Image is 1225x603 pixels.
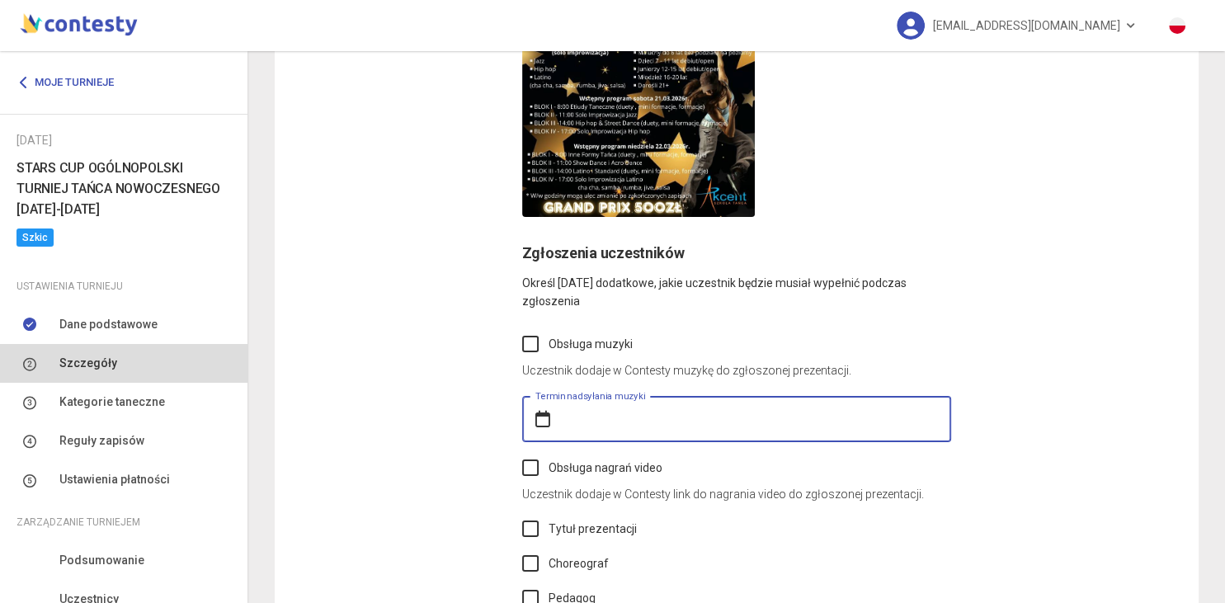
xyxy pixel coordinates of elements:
label: Obsługa nagrań video [522,459,662,477]
span: Szkic [16,228,54,247]
img: number-5 [23,473,36,488]
span: Ustawienia płatności [59,470,170,488]
h6: STARS CUP OGÓLNOPOLSKI TURNIEJ TAŃCA NOWOCZESNEGO [DATE]-[DATE] [16,158,231,219]
span: Zarządzanie turniejem [16,513,140,531]
label: Tytuł prezentacji [522,520,637,538]
span: Reguły zapisów [59,431,144,450]
span: Zgłoszenia uczestników [522,244,685,261]
span: Dane podstawowe [59,315,158,333]
p: Określ [DATE] dodatkowe, jakie uczestnik będzie musiał wypełnić podczas zgłoszenia [522,266,951,310]
p: Uczestnik dodaje w Contesty muzykę do zgłoszonej prezentacji. [522,361,951,379]
img: number-4 [23,435,36,449]
span: [EMAIL_ADDRESS][DOMAIN_NAME] [933,8,1120,43]
div: [DATE] [16,131,231,149]
div: Ustawienia turnieju [16,277,231,295]
span: Kategorie taneczne [59,393,165,411]
label: Choreograf [522,554,609,572]
span: Podsumowanie [59,551,144,569]
p: Uczestnik dodaje w Contesty link do nagrania video do zgłoszonej prezentacji. [522,485,951,503]
span: Szczegóły [59,354,117,372]
img: number-3 [23,396,36,410]
a: Moje turnieje [16,68,126,97]
img: number-2 [23,357,36,371]
label: Obsługa muzyki [522,335,633,353]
